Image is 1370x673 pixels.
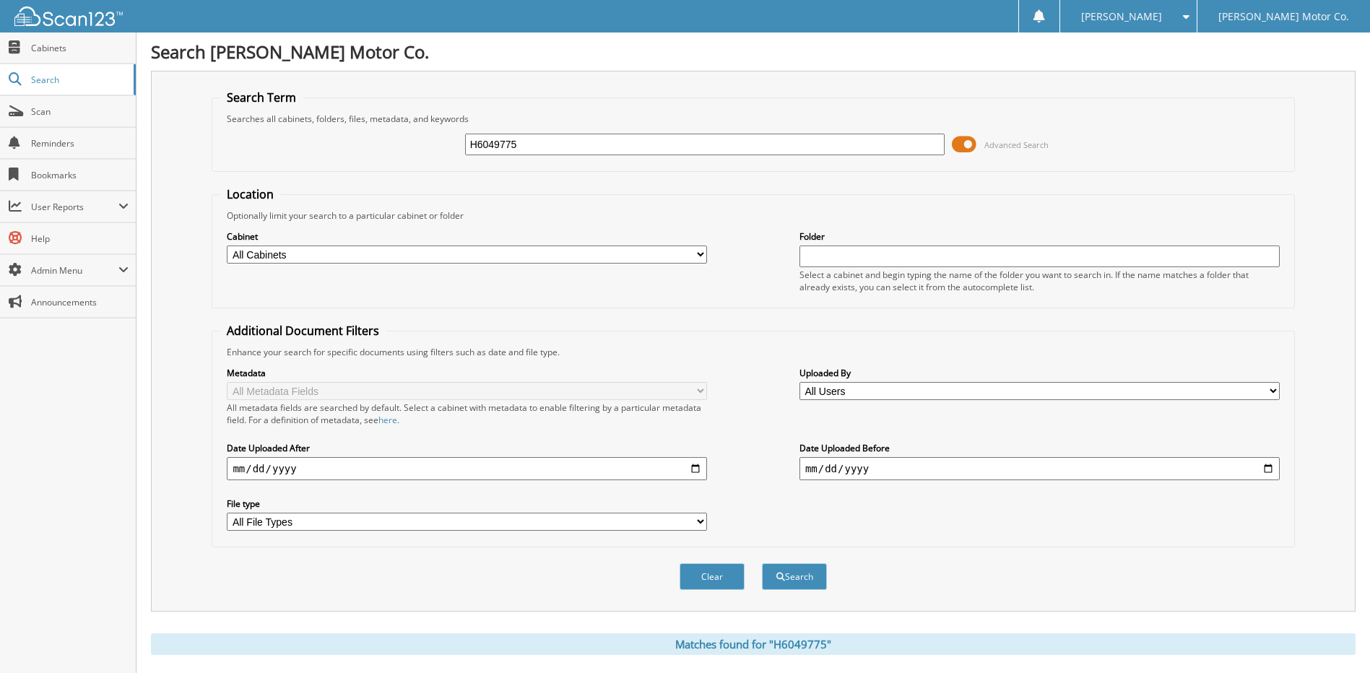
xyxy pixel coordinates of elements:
[227,367,707,379] label: Metadata
[31,264,118,277] span: Admin Menu
[799,457,1280,480] input: end
[799,367,1280,379] label: Uploaded By
[984,139,1049,150] span: Advanced Search
[220,113,1286,125] div: Searches all cabinets, folders, files, metadata, and keywords
[799,230,1280,243] label: Folder
[31,74,126,86] span: Search
[220,209,1286,222] div: Optionally limit your search to a particular cabinet or folder
[799,269,1280,293] div: Select a cabinet and begin typing the name of the folder you want to search in. If the name match...
[1218,12,1349,21] span: [PERSON_NAME] Motor Co.
[227,230,707,243] label: Cabinet
[31,233,129,245] span: Help
[220,90,303,105] legend: Search Term
[151,633,1356,655] div: Matches found for "H6049775"
[799,442,1280,454] label: Date Uploaded Before
[762,563,827,590] button: Search
[680,563,745,590] button: Clear
[14,6,123,26] img: scan123-logo-white.svg
[151,40,1356,64] h1: Search [PERSON_NAME] Motor Co.
[227,457,707,480] input: start
[378,414,397,426] a: here
[31,296,129,308] span: Announcements
[227,401,707,426] div: All metadata fields are searched by default. Select a cabinet with metadata to enable filtering b...
[227,442,707,454] label: Date Uploaded After
[1081,12,1162,21] span: [PERSON_NAME]
[31,137,129,149] span: Reminders
[227,498,707,510] label: File type
[31,105,129,118] span: Scan
[220,186,281,202] legend: Location
[220,323,386,339] legend: Additional Document Filters
[31,42,129,54] span: Cabinets
[31,169,129,181] span: Bookmarks
[31,201,118,213] span: User Reports
[220,346,1286,358] div: Enhance your search for specific documents using filters such as date and file type.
